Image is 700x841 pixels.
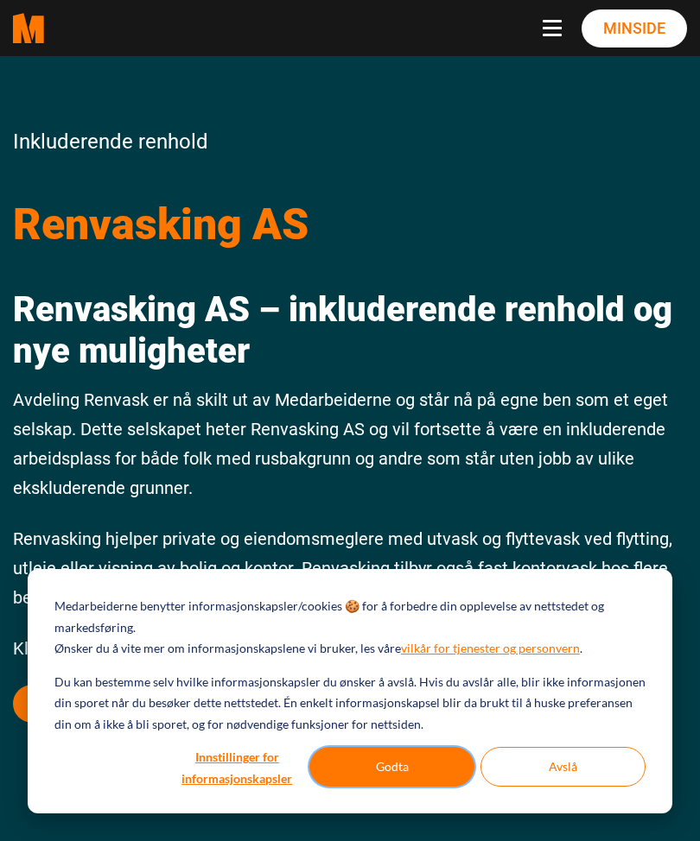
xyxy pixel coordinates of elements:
[170,747,303,787] button: Innstillinger for informasjonskapsler
[480,747,646,787] button: Avslå
[54,672,646,736] p: Du kan bestemme selv hvilke informasjonskapsler du ønsker å avslå. Hvis du avslår alle, blir ikke...
[13,199,309,250] span: Renvasking AS
[13,385,687,503] p: Avdeling Renvask er nå skilt ut av Medarbeiderne og står nå på egne ben som et eget selskap. Dett...
[13,634,687,663] p: Klikk under for å kontakte [PERSON_NAME] AS og sende en forespørsel.
[543,20,569,37] button: Navbar toggle button
[309,747,474,787] button: Godta
[582,9,687,47] a: Minside
[13,289,687,372] h2: Renvasking AS – inkluderende renhold og nye muligheter
[28,569,672,813] div: Cookie banner
[13,524,687,612] p: Renvasking hjelper private og eiendomsmeglere med utvask og flyttevask ved flytting, utleie eller...
[54,596,646,638] p: Medarbeiderne benytter informasjonskapsler/cookies 🍪 for å forbedre din opplevelse av nettstedet ...
[54,638,582,660] p: Ønsker du å vite mer om informasjonskapslene vi bruker, les våre .
[401,638,580,660] a: vilkår for tjenester og personvern
[13,124,687,160] p: Inkluderende renhold
[13,685,125,723] a: Kontakt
